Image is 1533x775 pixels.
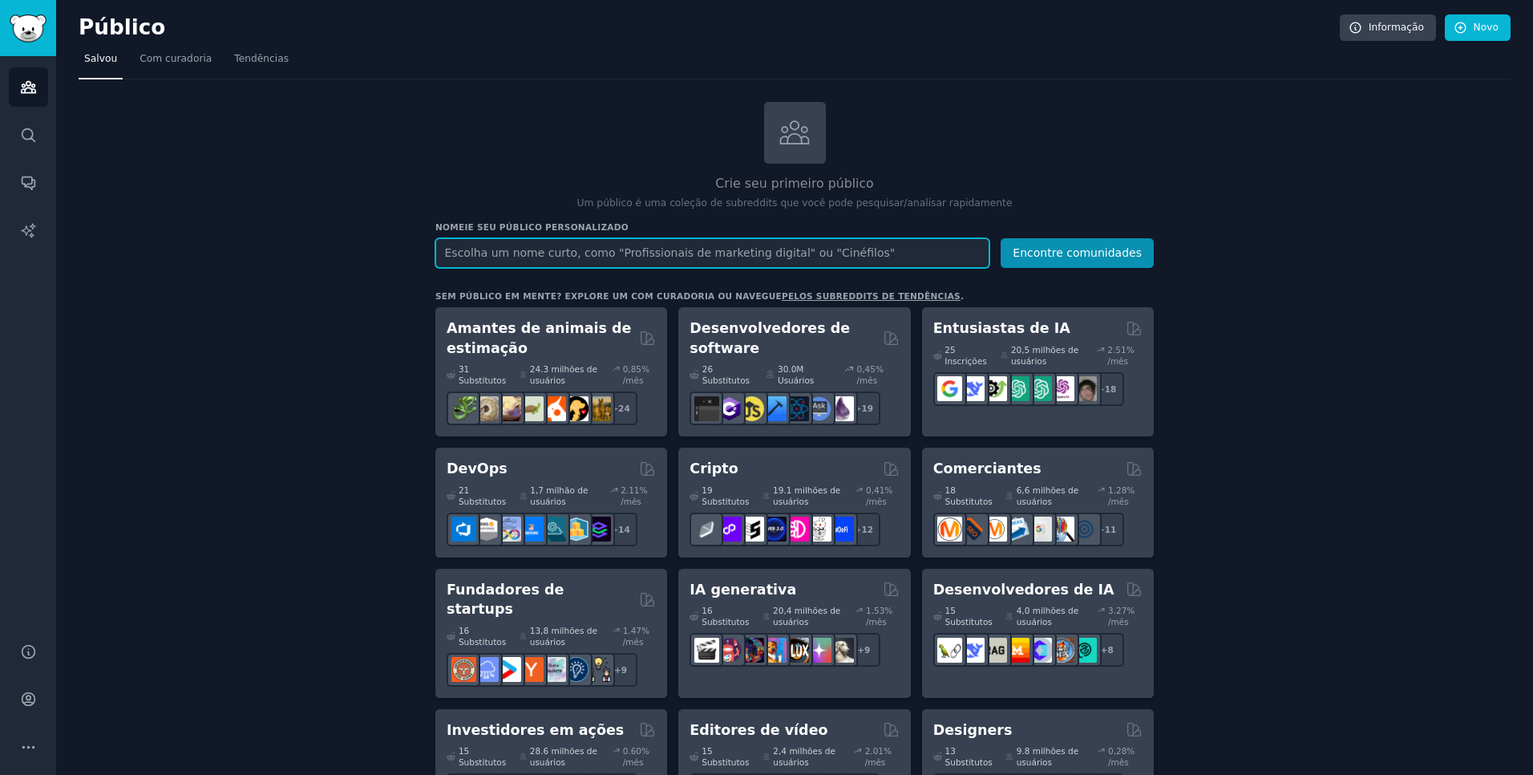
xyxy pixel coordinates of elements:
[530,363,601,386] font: 24.3 milhões de usuários
[519,396,544,421] img: tartaruga
[1445,14,1511,42] a: Novo
[623,363,657,386] div: 0,85% /mês
[762,638,787,663] img: para todos
[530,485,598,507] font: 1,7 milhão de usuários
[1108,485,1143,507] div: 1.28% /mês
[1001,238,1154,268] button: Encontre comunidades
[621,665,627,675] font: 9
[784,638,809,663] img: FluxAI
[960,517,985,542] img: bigseo
[564,657,589,682] img: Empreendedorismo
[1072,638,1097,663] img: AIDevelopersSociedade
[690,459,738,479] h2: Cripto
[134,47,217,79] a: Com curadoria
[982,517,1007,542] img: AskMarketing
[739,517,764,542] img: Ethstaker
[933,459,1042,479] h2: Comerciantes
[807,638,831,663] img: starryai
[459,363,508,386] font: 31 Substitutos
[530,625,601,647] font: 13,8 milhões de usuários
[1017,605,1086,627] font: 4,0 milhões de usuários
[807,517,831,542] img: Notícias criptográficas
[459,745,508,768] font: 15 Substitutos
[541,396,566,421] img: caturra
[586,517,611,542] img: Engenheiros de plataforma
[1011,344,1086,367] font: 20,5 milhões de usuários
[451,517,476,542] img: azuredevops
[982,376,1007,401] img: Catálogo de ferramentas AItools
[435,290,964,302] div: Sem público em mente? Explore um com curadoria ou navegue .
[933,720,1013,741] h2: Designers
[79,47,123,79] a: Salvou
[739,396,764,421] img: aprenderjavascript
[1108,745,1143,768] div: 0,28% /mês
[79,15,1340,41] h2: Público
[541,517,566,542] img: de plataformade engenharia
[945,605,995,627] font: 15 Substitutos
[937,517,962,542] img: content_marketing
[702,485,751,507] font: 19 Substitutos
[702,363,754,386] font: 26 Substitutos
[857,363,900,386] div: 0,45% /mês
[474,396,499,421] img: Ballpython
[623,625,657,647] div: 1.47% /mês
[702,605,751,627] font: 16 Substitutos
[496,517,521,542] img: Docker_DevOps
[447,720,624,741] h2: Investidores em ações
[519,657,544,682] img: ycombinator
[690,720,827,741] h2: Editores de vídeo
[435,197,1154,211] p: Um público é uma coleção de subreddits que você pode pesquisar/analisar rapidamente
[773,605,844,627] font: 20,4 milhões de usuários
[1105,525,1117,534] font: 11
[694,638,719,663] img: Vídeo AiVideo
[945,745,995,768] font: 13 Substitutos
[982,638,1007,663] img: Trapo
[604,513,637,546] div: +
[945,485,995,507] font: 18 Substitutos
[564,517,589,542] img: aws_cdk
[773,745,843,768] font: 2,4 milhões de usuários
[234,52,289,67] span: Tendências
[944,344,989,367] font: 25 Inscrições
[474,517,499,542] img: AWS_Certified_Experts
[1017,745,1086,768] font: 9.8 milhões de usuários
[586,396,611,421] img: raça de cachorro
[604,653,637,687] div: +
[690,580,796,600] h2: IA generativa
[690,319,876,358] h2: Desenvolvedores de software
[807,396,831,421] img: Pergunte à Ciência da Computação
[1050,376,1074,401] img: OpenAIDev
[694,517,719,542] img: ethfinance
[451,657,476,682] img: EmpreendedorRideAlong
[847,633,880,667] div: +
[10,14,47,43] img: GummySearch logo
[1340,14,1436,42] a: Informação
[1005,517,1029,542] img: E-mail marketing
[435,221,1154,233] h3: Nomeie seu público personalizado
[1369,21,1424,35] font: Informação
[1090,372,1124,406] div: +
[140,52,212,67] span: Com curadoria
[829,396,854,421] img: elixir
[435,238,989,268] input: Escolha um nome curto, como "Profissionais de marketing digital" ou "Cinéfilos"
[1107,645,1113,655] font: 8
[717,638,742,663] img: Dalle2
[694,396,719,421] img: software
[447,459,508,479] h2: DevOps
[866,485,900,507] div: 0,41% /mês
[229,47,294,79] a: Tendências
[1050,638,1074,663] img: llmops
[586,657,611,682] img: Crescer Negócio
[1107,344,1143,367] div: 2.51% /mês
[782,291,961,301] a: pelos subreddits de tendências
[739,638,764,663] img: Sonho profundo
[519,517,544,542] img: DevOpsLinks
[459,485,508,507] font: 21 Substitutos
[447,319,633,358] h2: Amantes de animais de estimação
[1005,376,1029,401] img: chatgpt_promptDesign
[1108,605,1143,627] div: 3.27% /mês
[960,638,985,663] img: Busca Profunda
[604,392,637,425] div: +
[864,645,870,655] font: 9
[451,396,476,421] img: herpetologia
